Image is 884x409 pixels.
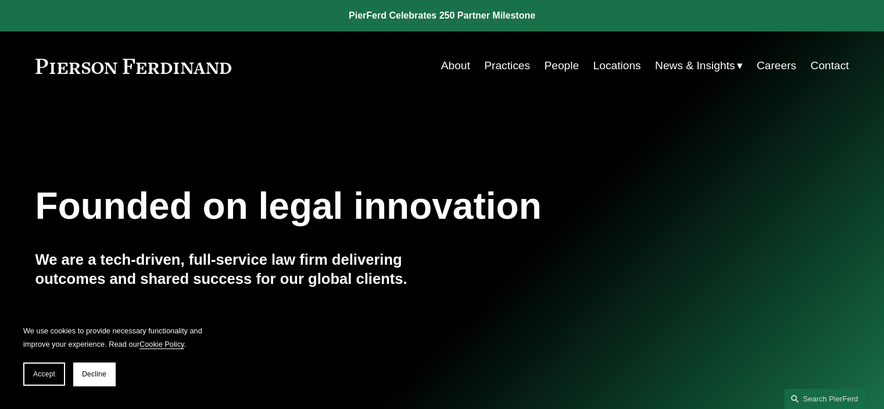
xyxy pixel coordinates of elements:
[810,55,849,77] a: Contact
[484,55,530,77] a: Practices
[23,324,209,351] p: We use cookies to provide necessary functionality and improve your experience. Read our .
[655,56,735,76] span: News & Insights
[139,340,184,348] a: Cookie Policy
[655,55,743,77] a: folder dropdown
[73,362,115,386] button: Decline
[757,55,796,77] a: Careers
[441,55,470,77] a: About
[12,312,221,397] section: Cookie banner
[82,370,106,378] span: Decline
[23,362,65,386] button: Accept
[35,250,442,288] h4: We are a tech-driven, full-service law firm delivering outcomes and shared success for our global...
[593,55,640,77] a: Locations
[35,185,714,227] h1: Founded on legal innovation
[33,370,55,378] span: Accept
[544,55,579,77] a: People
[784,389,865,409] a: Search this site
